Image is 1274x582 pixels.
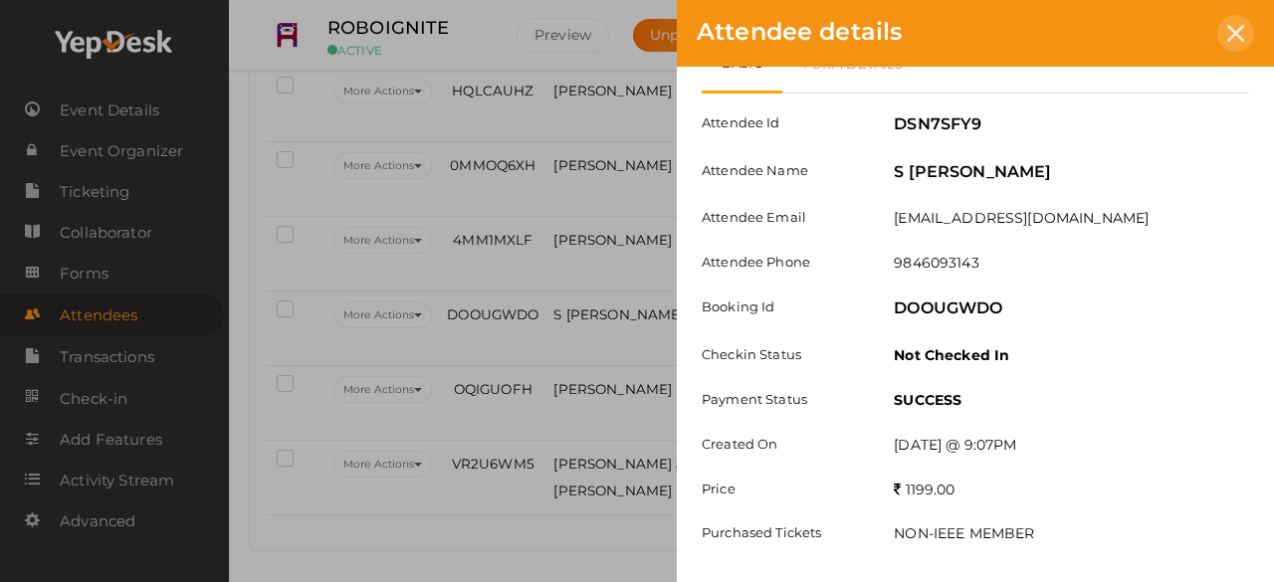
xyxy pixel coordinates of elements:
label: Booking Id [687,297,879,316]
label: Payment Status [687,390,879,409]
label: Attendee Email [687,208,879,227]
label: Purchased Tickets [687,523,879,542]
label: Checkin Status [687,345,879,364]
li: NON-IEEE MEMBER [894,523,1249,543]
label: DSN7SFY9 [894,113,981,136]
div: 1199.00 [879,480,1264,499]
label: Attendee Name [687,161,879,180]
label: [EMAIL_ADDRESS][DOMAIN_NAME] [894,208,1149,228]
label: Attendee Phone [687,253,879,272]
b: SUCCESS [894,391,961,409]
label: Created On [687,435,879,454]
span: Attendee details [697,17,902,46]
label: S [PERSON_NAME] [894,161,1051,184]
label: 9846093143 [894,253,978,273]
label: Attendee Id [687,113,879,132]
label: [DATE] @ 9:07PM [894,435,1016,455]
label: Price [687,480,879,498]
label: DOOUGWDO [894,297,1002,320]
b: Not Checked In [894,346,1009,364]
